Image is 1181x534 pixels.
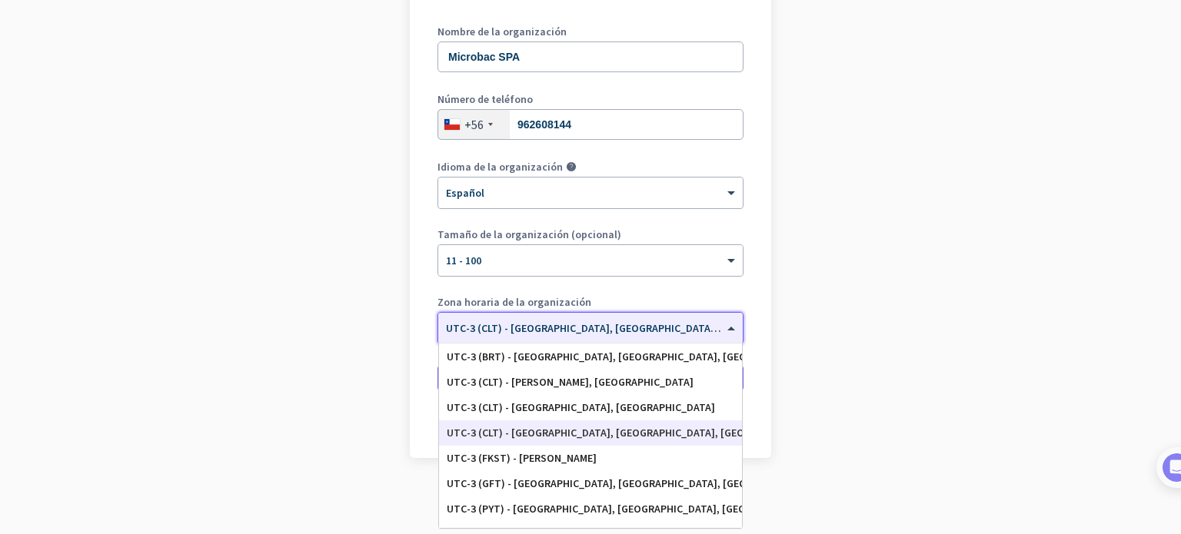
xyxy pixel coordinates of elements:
[447,350,734,363] div: UTC-3 (BRT) - [GEOGRAPHIC_DATA], [GEOGRAPHIC_DATA], [GEOGRAPHIC_DATA], [GEOGRAPHIC_DATA]
[447,376,734,389] div: UTC-3 (CLT) - [PERSON_NAME], [GEOGRAPHIC_DATA]
[437,109,744,140] input: 2 2123 4567
[447,426,734,439] div: UTC-3 (CLT) - [GEOGRAPHIC_DATA], [GEOGRAPHIC_DATA], [GEOGRAPHIC_DATA], [PERSON_NAME][GEOGRAPHIC_D...
[437,161,563,172] label: Idioma de la organización
[447,477,734,490] div: UTC-3 (GFT) - [GEOGRAPHIC_DATA], [GEOGRAPHIC_DATA], [GEOGRAPHIC_DATA][PERSON_NAME], [GEOGRAPHIC_D...
[437,420,744,430] div: Regresa
[439,343,742,528] div: Options List
[447,452,734,465] div: UTC-3 (FKST) - [PERSON_NAME]
[464,117,484,132] div: +56
[437,26,744,37] label: Nombre de la organización
[437,229,744,240] label: Tamaño de la organización (opcional)
[447,401,734,414] div: UTC-3 (CLT) - [GEOGRAPHIC_DATA], [GEOGRAPHIC_DATA]
[437,364,744,392] button: Crea una organización
[437,297,744,307] label: Zona horaria de la organización
[437,41,744,72] input: ¿Cuál es el nombre de su empresa?
[447,502,734,516] div: UTC-3 (PYT) - [GEOGRAPHIC_DATA], [GEOGRAPHIC_DATA], [GEOGRAPHIC_DATA][PERSON_NAME], [GEOGRAPHIC_D...
[566,161,577,172] i: help
[437,94,744,104] label: Número de teléfono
